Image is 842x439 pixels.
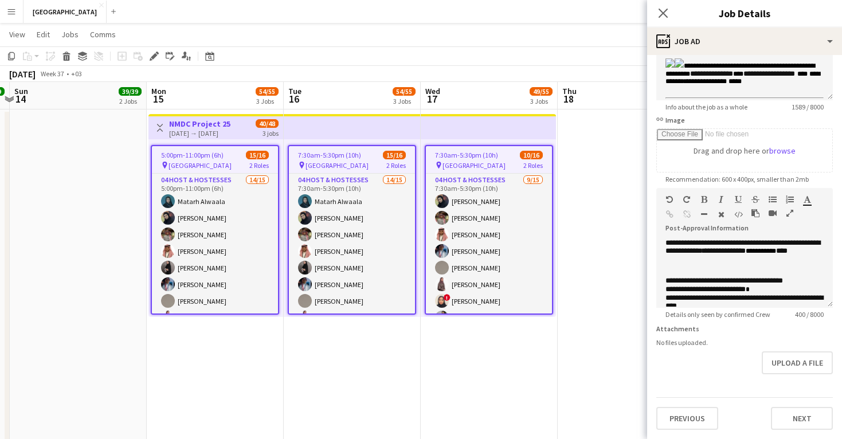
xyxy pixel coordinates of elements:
[249,161,269,170] span: 2 Roles
[647,28,842,55] div: Job Ad
[5,27,30,42] a: View
[61,29,79,40] span: Jobs
[700,195,708,204] button: Bold
[762,351,833,374] button: Upload a file
[13,92,28,105] span: 14
[562,86,577,96] span: Thu
[37,29,50,40] span: Edit
[734,210,742,219] button: HTML Code
[256,97,278,105] div: 3 Jobs
[150,92,166,105] span: 15
[9,29,25,40] span: View
[782,103,833,111] span: 1589 / 8000
[151,86,166,96] span: Mon
[57,27,83,42] a: Jobs
[771,407,833,430] button: Next
[656,103,757,111] span: Info about the job as a whole
[246,151,269,159] span: 15/16
[769,209,777,218] button: Insert video
[786,209,794,218] button: Fullscreen
[287,92,301,105] span: 16
[700,210,708,219] button: Horizontal Line
[119,87,142,96] span: 39/39
[393,97,415,105] div: 3 Jobs
[169,119,230,129] h3: NMDC Project 25
[161,151,224,159] span: 5:00pm-11:00pm (6h)
[665,58,675,68] img: 6fff8839-b151-41ae-bffe-5e23443bddf8
[530,87,553,96] span: 49/55
[751,195,759,204] button: Strikethrough
[656,175,818,183] span: Recommendation: 600 x 400px, smaller than 2mb
[151,145,279,315] app-job-card: 5:00pm-11:00pm (6h)15/16 [GEOGRAPHIC_DATA]2 Roles04 Host & Hostesses14/155:00pm-11:00pm (6h)Matar...
[520,151,543,159] span: 10/16
[717,195,725,204] button: Italic
[169,129,230,138] div: [DATE] → [DATE]
[256,119,279,128] span: 40/48
[442,161,506,170] span: [GEOGRAPHIC_DATA]
[386,161,406,170] span: 2 Roles
[683,195,691,204] button: Redo
[256,87,279,96] span: 54/55
[169,161,232,170] span: [GEOGRAPHIC_DATA]
[393,87,416,96] span: 54/55
[647,6,842,21] h3: Job Details
[32,27,54,42] a: Edit
[263,128,279,138] div: 3 jobs
[656,310,780,319] span: Details only seen by confirmed Crew
[306,161,369,170] span: [GEOGRAPHIC_DATA]
[298,151,361,159] span: 7:30am-5:30pm (10h)
[769,195,777,204] button: Unordered List
[523,161,543,170] span: 2 Roles
[734,195,742,204] button: Underline
[71,69,82,78] div: +03
[85,27,120,42] a: Comms
[288,86,301,96] span: Tue
[444,294,451,301] span: !
[288,145,416,315] app-job-card: 7:30am-5:30pm (10h)15/16 [GEOGRAPHIC_DATA]2 Roles04 Host & Hostesses14/157:30am-5:30pm (10h)Matar...
[90,29,116,40] span: Comms
[119,97,141,105] div: 2 Jobs
[717,210,725,219] button: Clear Formatting
[656,324,699,333] label: Attachments
[435,151,498,159] span: 7:30am-5:30pm (10h)
[425,86,440,96] span: Wed
[561,92,577,105] span: 18
[424,92,440,105] span: 17
[656,407,718,430] button: Previous
[14,86,28,96] span: Sun
[38,69,66,78] span: Week 37
[24,1,107,23] button: [GEOGRAPHIC_DATA]
[786,310,833,319] span: 400 / 8000
[786,195,794,204] button: Ordered List
[656,338,833,347] div: No files uploaded.
[803,195,811,204] button: Text Color
[751,209,759,218] button: Paste as plain text
[9,68,36,80] div: [DATE]
[675,58,684,68] img: 7609e499-8453-4adf-887a-de7f6f4692d7
[425,145,553,315] app-job-card: 7:30am-5:30pm (10h)10/16 [GEOGRAPHIC_DATA]2 Roles04 Host & Hostesses9/157:30am-5:30pm (10h)[PERSO...
[383,151,406,159] span: 15/16
[665,195,673,204] button: Undo
[530,97,552,105] div: 3 Jobs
